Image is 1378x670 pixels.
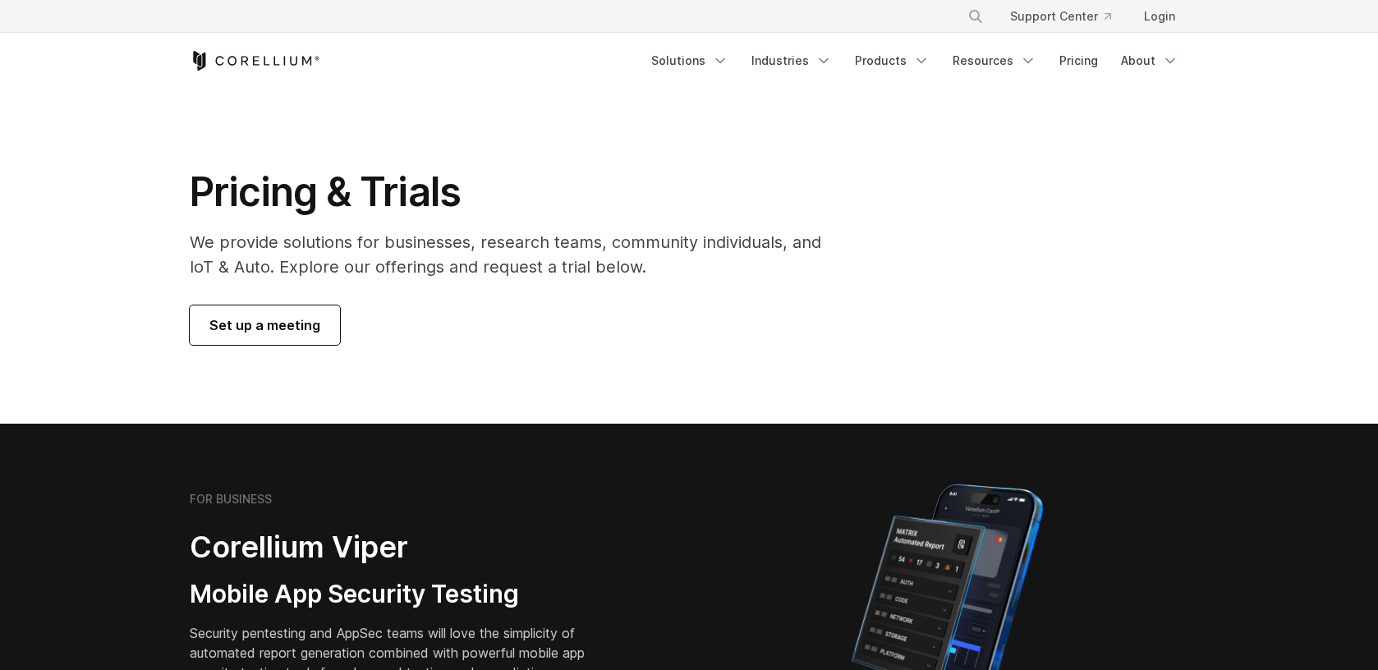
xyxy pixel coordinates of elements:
h3: Mobile App Security Testing [190,579,610,610]
a: Pricing [1050,46,1108,76]
a: Login [1131,2,1188,31]
h2: Corellium Viper [190,529,610,566]
p: We provide solutions for businesses, research teams, community individuals, and IoT & Auto. Explo... [190,230,844,279]
a: Solutions [641,46,738,76]
h6: FOR BUSINESS [190,492,272,507]
div: Navigation Menu [641,46,1188,76]
h1: Pricing & Trials [190,167,844,217]
a: Corellium Home [190,51,320,71]
a: Set up a meeting [190,305,340,345]
button: Search [961,2,990,31]
a: Resources [943,46,1046,76]
a: Support Center [997,2,1124,31]
span: Set up a meeting [209,315,320,335]
a: Products [845,46,939,76]
a: Industries [742,46,842,76]
a: About [1111,46,1188,76]
div: Navigation Menu [948,2,1188,31]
